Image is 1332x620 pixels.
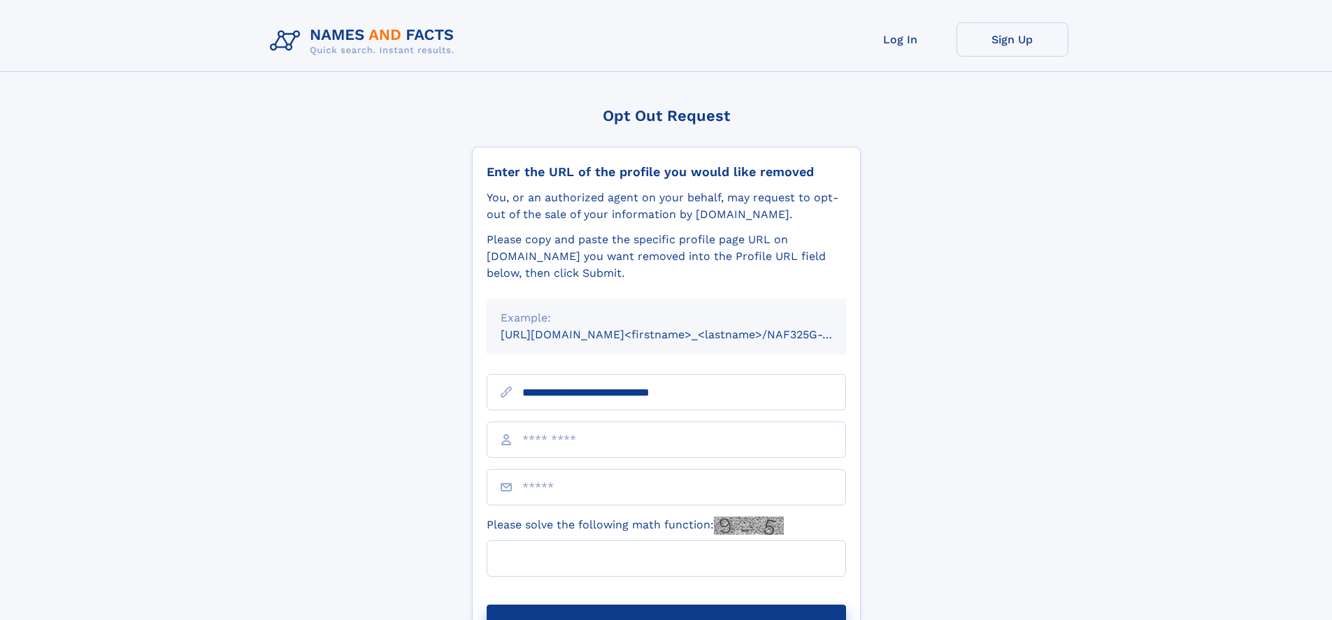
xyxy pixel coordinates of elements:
div: Please copy and paste the specific profile page URL on [DOMAIN_NAME] you want removed into the Pr... [487,231,846,282]
label: Please solve the following math function: [487,517,784,535]
div: Opt Out Request [472,107,861,124]
div: Example: [501,310,832,326]
img: Logo Names and Facts [264,22,466,60]
a: Sign Up [957,22,1068,57]
div: Enter the URL of the profile you would like removed [487,164,846,180]
a: Log In [845,22,957,57]
small: [URL][DOMAIN_NAME]<firstname>_<lastname>/NAF325G-xxxxxxxx [501,328,873,341]
div: You, or an authorized agent on your behalf, may request to opt-out of the sale of your informatio... [487,189,846,223]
